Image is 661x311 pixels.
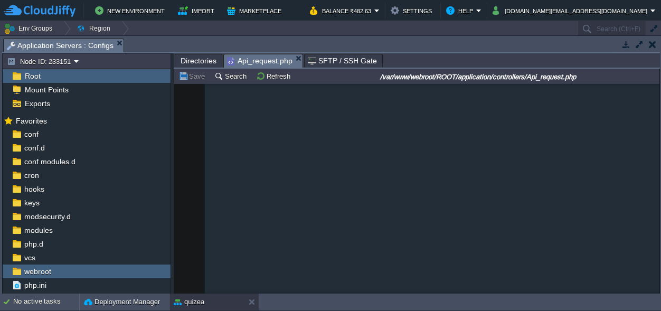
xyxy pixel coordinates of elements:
[23,71,42,81] a: Root
[181,54,216,67] span: Directories
[22,143,46,153] a: conf.d
[174,297,204,307] button: quizea
[22,212,72,221] a: modsecurity.d
[178,71,208,81] button: Save
[22,171,41,180] a: cron
[310,4,374,17] button: Balance ₹482.63
[214,71,250,81] button: Search
[4,21,56,36] button: Env Groups
[256,71,294,81] button: Refresh
[7,39,114,52] span: Application Servers : Configs
[22,129,40,139] a: conf
[23,99,52,108] a: Exports
[223,54,303,67] li: /var/www/webroot/ROOT/application/controllers/Api_request.php
[493,4,650,17] button: [DOMAIN_NAME][EMAIL_ADDRESS][DOMAIN_NAME]
[84,297,160,307] button: Deployment Manager
[22,157,77,166] a: conf.modules.d
[22,198,41,208] a: keys
[22,225,54,235] a: modules
[23,85,70,95] a: Mount Points
[22,267,53,276] a: webroot
[14,116,49,126] span: Favorites
[14,117,49,125] a: Favorites
[4,4,75,17] img: CloudJiffy
[617,269,650,300] iframe: chat widget
[22,253,37,262] a: vcs
[22,184,46,194] a: hooks
[95,4,168,17] button: New Environment
[22,239,45,249] a: php.d
[178,4,218,17] button: Import
[7,56,74,66] button: Node ID: 233151
[77,21,114,36] button: Region
[22,280,48,290] a: php.ini
[391,4,435,17] button: Settings
[446,4,476,17] button: Help
[227,54,292,68] span: Api_request.php
[308,54,377,67] span: SFTP / SSH Gate
[227,4,285,17] button: Marketplace
[13,294,79,310] div: No active tasks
